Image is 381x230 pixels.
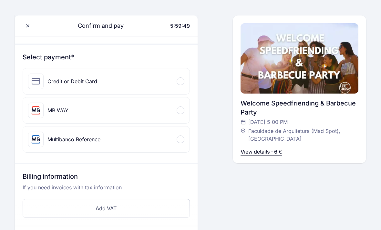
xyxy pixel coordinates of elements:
[241,148,282,155] p: View details · 6 €
[241,99,358,117] div: Welcome Speedfriending & Barbecue Party
[47,107,68,115] div: MB WAY
[248,118,288,126] span: [DATE] 5:00 PM
[23,184,190,197] p: If you need invoices with tax information
[70,21,124,30] span: Confirm and pay
[47,136,100,144] div: Multibanco Reference
[23,172,190,184] h3: Billing information
[248,127,352,143] span: Faculdade de Arquitetura (Mad Spot), [GEOGRAPHIC_DATA]
[170,23,190,29] span: 5:59:49
[23,199,190,218] button: Add VAT
[47,78,97,85] div: Credit or Debit Card
[23,53,190,62] h3: Select payment*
